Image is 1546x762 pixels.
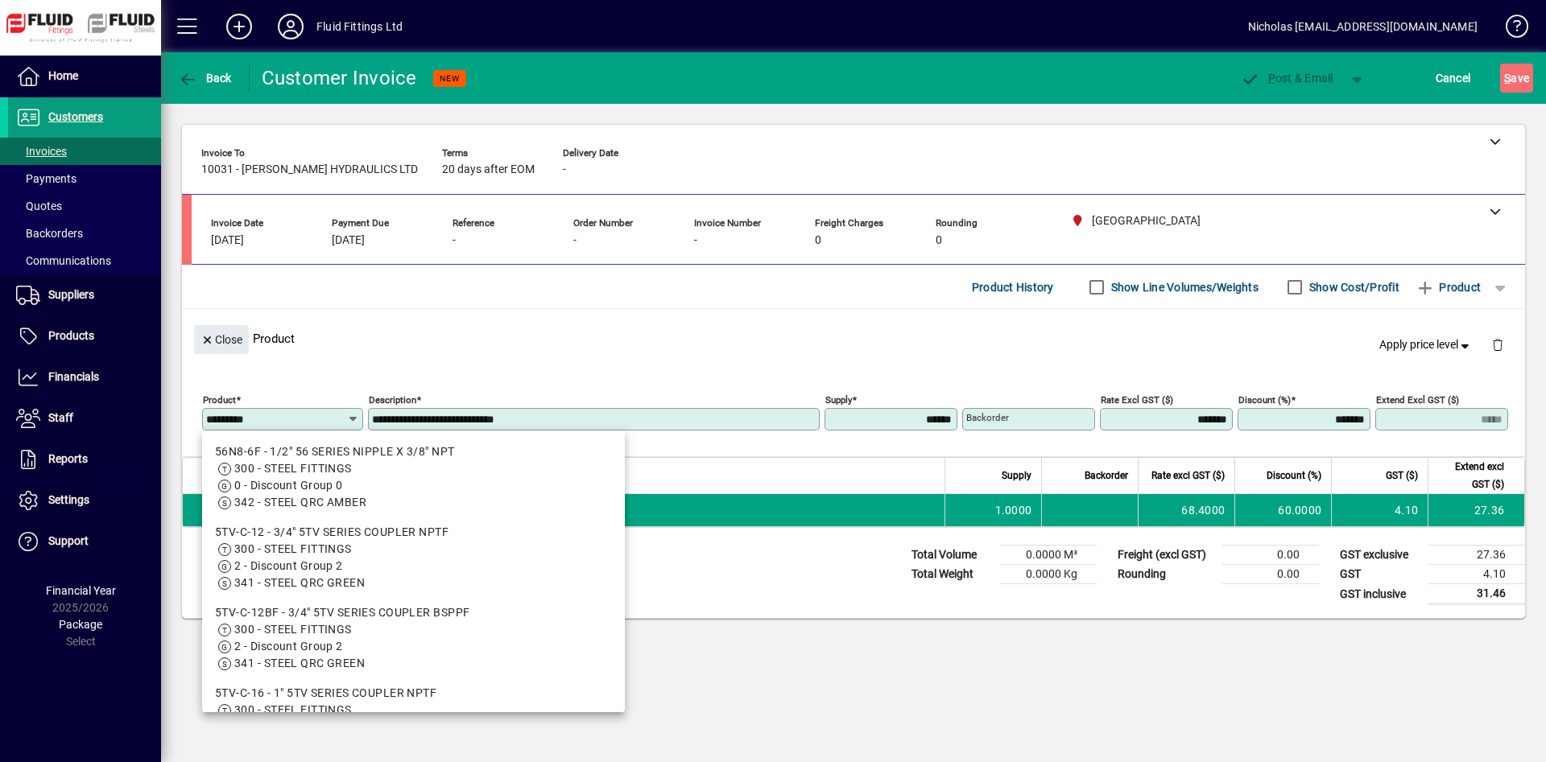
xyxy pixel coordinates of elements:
[234,542,352,555] span: 300 - STEEL FITTINGS
[972,274,1054,300] span: Product History
[215,443,612,460] div: 56N8-6F - 1/2" 56 SERIES NIPPLE X 3/8" NPT
[8,165,161,192] a: Payments
[48,370,99,383] span: Financials
[1436,65,1471,91] span: Cancel
[265,12,316,41] button: Profile
[1331,494,1428,526] td: 4.10
[903,565,1000,584] td: Total Weight
[202,598,625,678] mat-option: 5TV-C-12BF - 3/4" 5TV SERIES COUPLER BSPPF
[1151,467,1225,484] span: Rate excl GST ($)
[8,357,161,397] a: Financials
[1478,337,1517,352] app-page-header-button: Delete
[332,234,365,247] span: [DATE]
[1234,494,1331,526] td: 60.0000
[202,517,625,598] mat-option: 5TV-C-12 - 3/4" 5TV SERIES COUPLER NPTF
[16,254,111,267] span: Communications
[1222,546,1319,565] td: 0.00
[453,234,456,247] span: -
[8,247,161,274] a: Communications
[8,439,161,480] a: Reports
[46,584,116,597] span: Financial Year
[16,172,76,185] span: Payments
[8,521,161,562] a: Support
[1148,502,1225,518] div: 68.4000
[563,163,566,176] span: -
[694,234,697,247] span: -
[573,234,577,247] span: -
[1002,467,1031,484] span: Supply
[48,288,94,301] span: Suppliers
[1238,394,1291,406] mat-label: Discount (%)
[1432,64,1475,93] button: Cancel
[211,234,244,247] span: [DATE]
[16,200,62,212] span: Quotes
[234,496,366,509] span: 342 - STEEL QRC AMBER
[1438,458,1504,493] span: Extend excl GST ($)
[1085,467,1128,484] span: Backorder
[234,703,352,716] span: 300 - STEEL FITTINGS
[202,437,625,517] mat-option: 56N8-6F - 1/2" 56 SERIES NIPPLE X 3/8" NPT
[262,65,417,91] div: Customer Invoice
[1379,336,1473,353] span: Apply price level
[234,479,343,492] span: 0 - Discount Group 0
[1000,565,1097,584] td: 0.0000 Kg
[815,234,821,247] span: 0
[215,685,612,702] div: 5TV-C-16 - 1" 5TV SERIES COUPLER NPTF
[213,12,265,41] button: Add
[1428,546,1525,565] td: 27.36
[161,64,250,93] app-page-header-button: Back
[190,332,253,346] app-page-header-button: Close
[1408,273,1489,302] button: Product
[215,604,612,621] div: 5TV-C-12BF - 3/4" 5TV SERIES COUPLER BSPPF
[1232,64,1341,93] button: Post & Email
[8,275,161,315] a: Suppliers
[8,192,161,220] a: Quotes
[16,145,67,158] span: Invoices
[316,14,403,39] div: Fluid Fittings Ltd
[1101,394,1173,406] mat-label: Rate excl GST ($)
[1000,546,1097,565] td: 0.0000 M³
[1306,279,1399,295] label: Show Cost/Profit
[1268,72,1275,84] span: P
[48,69,78,82] span: Home
[903,546,1000,565] td: Total Volume
[8,480,161,521] a: Settings
[1267,467,1321,484] span: Discount (%)
[1110,565,1222,584] td: Rounding
[8,398,161,439] a: Staff
[1376,394,1459,406] mat-label: Extend excl GST ($)
[8,316,161,356] a: Products
[1494,3,1526,56] a: Knowledge Base
[1428,584,1525,604] td: 31.46
[234,657,365,669] span: 341 - STEEL QRC GREEN
[234,559,343,572] span: 2 - Discount Group 2
[442,163,535,176] span: 20 days after EOM
[825,394,852,406] mat-label: Supply
[936,234,942,247] span: 0
[1504,65,1529,91] span: ave
[48,534,89,547] span: Support
[1248,14,1478,39] div: Nicholas [EMAIL_ADDRESS][DOMAIN_NAME]
[1428,565,1525,584] td: 4.10
[234,462,352,475] span: 300 - STEEL FITTINGS
[1478,325,1517,364] button: Delete
[965,273,1060,302] button: Product History
[200,327,242,353] span: Close
[1386,467,1418,484] span: GST ($)
[201,163,418,176] span: 10031 - [PERSON_NAME] HYDRAULICS LTD
[1222,565,1319,584] td: 0.00
[215,524,612,541] div: 5TV-C-12 - 3/4" 5TV SERIES COUPLER NPTF
[966,412,1009,423] mat-label: Backorder
[8,138,161,165] a: Invoices
[178,72,232,84] span: Back
[48,452,88,465] span: Reports
[182,309,1525,368] div: Product
[1428,494,1524,526] td: 27.36
[1108,279,1259,295] label: Show Line Volumes/Weights
[234,576,365,589] span: 341 - STEEL QRC GREEN
[8,220,161,247] a: Backorders
[48,411,73,424] span: Staff
[234,640,343,653] span: 2 - Discount Group 2
[995,502,1032,518] span: 1.0000
[48,110,103,123] span: Customers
